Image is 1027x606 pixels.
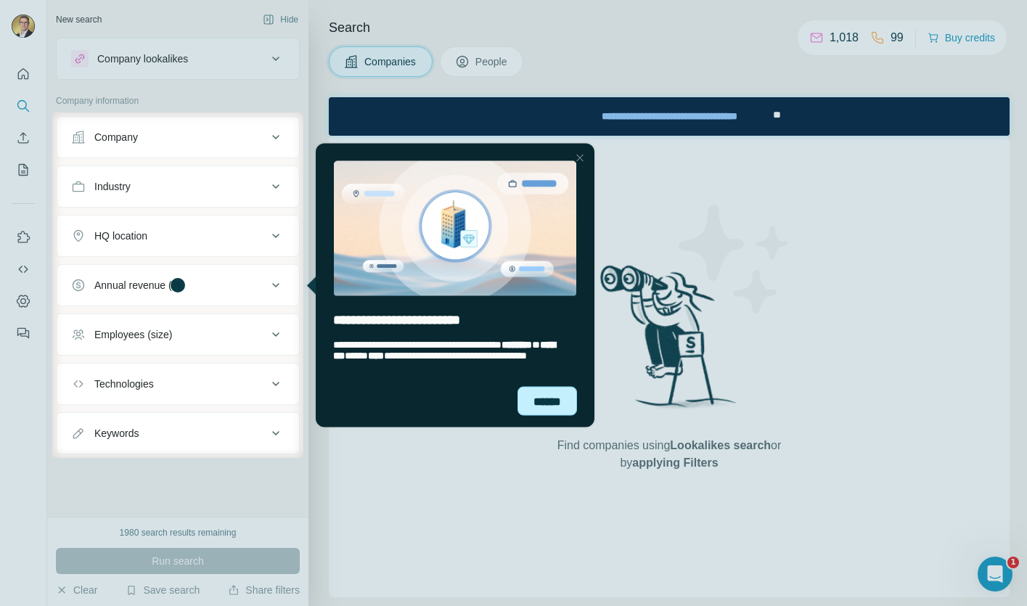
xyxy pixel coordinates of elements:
[303,141,597,430] iframe: Tooltip
[94,130,138,144] div: Company
[57,169,299,204] button: Industry
[57,268,299,303] button: Annual revenue ($)
[94,327,172,342] div: Employees (size)
[94,426,139,441] div: Keywords
[94,377,154,391] div: Technologies
[57,218,299,253] button: HQ location
[57,416,299,451] button: Keywords
[57,367,299,401] button: Technologies
[57,317,299,352] button: Employees (size)
[94,229,147,243] div: HQ location
[57,120,299,155] button: Company
[238,3,443,35] div: Upgrade plan for full access to Surfe
[94,278,181,292] div: Annual revenue ($)
[94,179,131,194] div: Industry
